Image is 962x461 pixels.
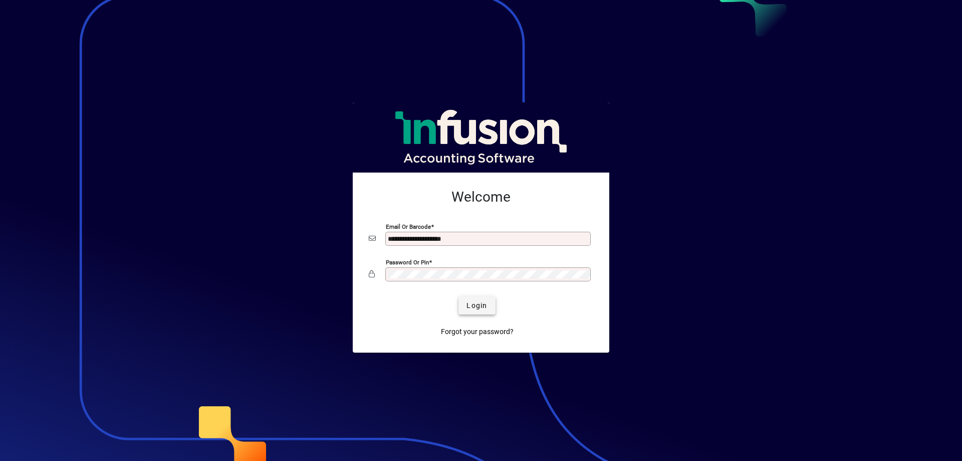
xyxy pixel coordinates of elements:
[458,296,495,315] button: Login
[386,223,431,230] mat-label: Email or Barcode
[441,327,514,337] span: Forgot your password?
[466,300,487,311] span: Login
[369,189,593,206] h2: Welcome
[437,323,518,341] a: Forgot your password?
[386,259,429,266] mat-label: Password or Pin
